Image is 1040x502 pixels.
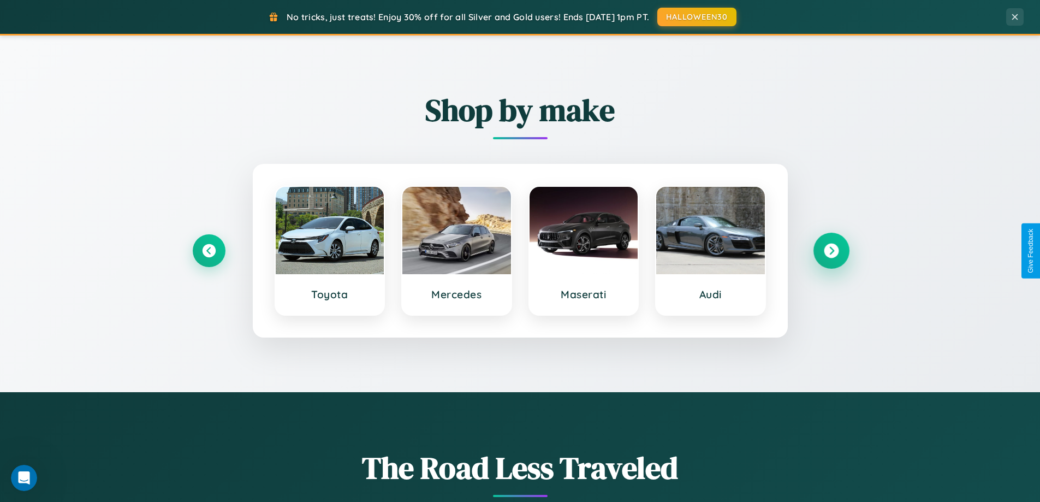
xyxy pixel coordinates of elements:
div: Give Feedback [1027,229,1035,273]
h3: Maserati [540,288,627,301]
h3: Mercedes [413,288,500,301]
span: No tricks, just treats! Enjoy 30% off for all Silver and Gold users! Ends [DATE] 1pm PT. [287,11,649,22]
h3: Toyota [287,288,373,301]
h1: The Road Less Traveled [193,447,848,489]
button: HALLOWEEN30 [657,8,736,26]
h2: Shop by make [193,89,848,131]
h3: Audi [667,288,754,301]
iframe: Intercom live chat [11,465,37,491]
